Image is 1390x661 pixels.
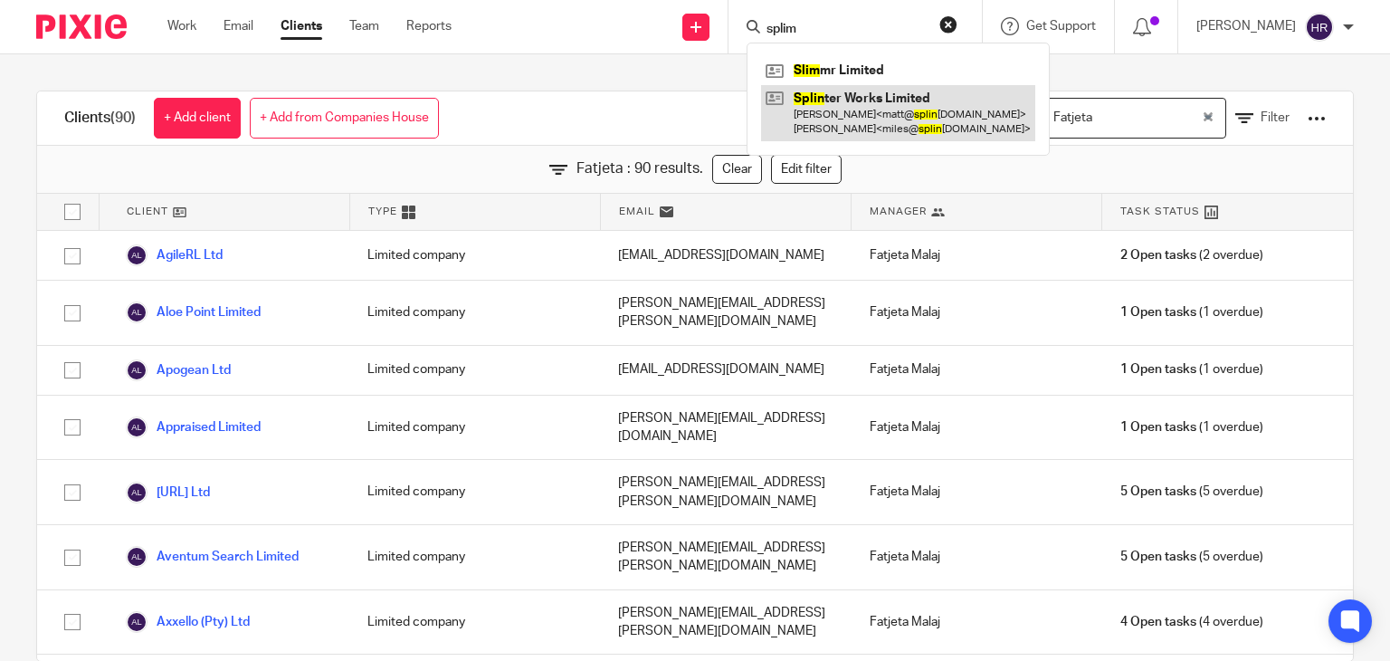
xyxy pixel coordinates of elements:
[1196,17,1296,35] p: [PERSON_NAME]
[979,91,1326,145] div: View:
[1120,548,1263,566] span: (5 overdue)
[126,611,148,633] img: svg%3E
[1120,204,1200,219] span: Task Status
[126,546,299,568] a: Aventum Search Limited
[600,460,851,524] div: [PERSON_NAME][EMAIL_ADDRESS][PERSON_NAME][DOMAIN_NAME]
[939,15,957,34] button: Clear
[154,98,241,139] a: + Add client
[126,611,250,633] a: Axxello (Pty) Ltd
[349,590,600,655] div: Limited company
[126,417,148,438] img: svg%3E
[126,482,210,503] a: [URL] Ltd
[126,302,261,323] a: Aloe Point Limited
[600,525,851,589] div: [PERSON_NAME][EMAIL_ADDRESS][PERSON_NAME][DOMAIN_NAME]
[1204,111,1213,126] button: Clear Selected
[852,460,1102,524] div: Fatjeta Malaj
[126,302,148,323] img: svg%3E
[1026,20,1096,33] span: Get Support
[349,281,600,345] div: Limited company
[110,110,136,125] span: (90)
[712,155,762,184] a: Clear
[36,14,127,39] img: Pixie
[852,281,1102,345] div: Fatjeta Malaj
[1045,98,1226,139] div: Search for option
[765,22,928,38] input: Search
[250,98,439,139] a: + Add from Companies House
[224,17,253,35] a: Email
[1305,13,1334,42] img: svg%3E
[1120,418,1263,436] span: (1 overdue)
[126,546,148,568] img: svg%3E
[600,590,851,655] div: [PERSON_NAME][EMAIL_ADDRESS][PERSON_NAME][DOMAIN_NAME]
[126,359,231,381] a: Apogean Ltd
[349,17,379,35] a: Team
[1120,483,1263,501] span: (5 overdue)
[1099,102,1199,134] input: Search for option
[127,204,168,219] span: Client
[349,346,600,395] div: Limited company
[126,482,148,503] img: svg%3E
[1120,418,1196,436] span: 1 Open tasks
[368,204,397,219] span: Type
[1050,102,1097,134] span: Fatjeta
[1120,613,1196,631] span: 4 Open tasks
[1120,246,1263,264] span: (2 overdue)
[600,231,851,280] div: [EMAIL_ADDRESS][DOMAIN_NAME]
[1120,613,1263,631] span: (4 overdue)
[771,155,842,184] a: Edit filter
[576,158,703,179] span: Fatjeta : 90 results.
[1120,548,1196,566] span: 5 Open tasks
[1261,111,1290,124] span: Filter
[281,17,322,35] a: Clients
[1120,483,1196,501] span: 5 Open tasks
[600,396,851,460] div: [PERSON_NAME][EMAIL_ADDRESS][DOMAIN_NAME]
[1120,303,1263,321] span: (1 overdue)
[852,231,1102,280] div: Fatjeta Malaj
[126,359,148,381] img: svg%3E
[349,396,600,460] div: Limited company
[600,346,851,395] div: [EMAIL_ADDRESS][DOMAIN_NAME]
[600,281,851,345] div: [PERSON_NAME][EMAIL_ADDRESS][PERSON_NAME][DOMAIN_NAME]
[870,204,927,219] span: Manager
[619,204,655,219] span: Email
[852,590,1102,655] div: Fatjeta Malaj
[406,17,452,35] a: Reports
[1120,360,1196,378] span: 1 Open tasks
[126,244,148,266] img: svg%3E
[1120,303,1196,321] span: 1 Open tasks
[852,525,1102,589] div: Fatjeta Malaj
[167,17,196,35] a: Work
[852,396,1102,460] div: Fatjeta Malaj
[126,417,261,438] a: Appraised Limited
[1120,360,1263,378] span: (1 overdue)
[126,244,223,266] a: AgileRL Ltd
[349,525,600,589] div: Limited company
[349,231,600,280] div: Limited company
[55,195,90,229] input: Select all
[64,109,136,128] h1: Clients
[1120,246,1196,264] span: 2 Open tasks
[349,460,600,524] div: Limited company
[852,346,1102,395] div: Fatjeta Malaj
